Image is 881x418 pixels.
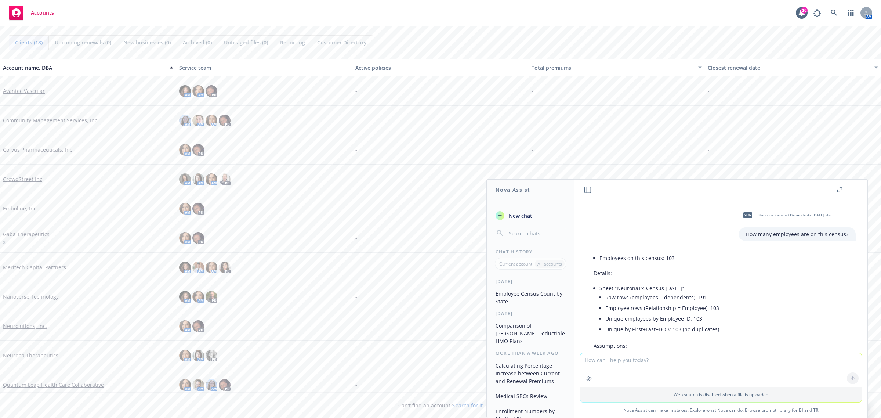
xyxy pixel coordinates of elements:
img: photo [192,232,204,244]
button: Total premiums [529,59,705,76]
img: photo [192,350,204,361]
button: Calculating Percentage Increase between Current and Renewal Premiums [493,360,569,387]
img: photo [192,203,204,215]
p: All accounts [537,261,562,267]
img: photo [179,232,191,244]
img: photo [192,144,204,156]
img: photo [206,291,217,303]
li: Employees on this census: 103 [599,253,761,263]
img: photo [219,115,231,126]
img: photo [179,291,191,303]
span: Accounts [31,10,54,16]
a: Community Management Services, Inc. [3,116,99,124]
span: - [355,234,357,242]
p: Details: [594,269,761,277]
div: Chat History [487,249,574,255]
a: Accounts [6,3,57,23]
button: Service team [176,59,352,76]
img: photo [206,262,217,273]
img: photo [206,85,217,97]
img: photo [192,291,204,303]
img: photo [206,115,217,126]
a: Neurona Therapeutics [3,352,58,359]
li: Employee rows (Relationship = Employee): 103 [605,303,761,313]
span: - [708,175,710,183]
span: Neurona_Census+Dependents_[DATE].xlsx [758,213,832,217]
div: [DATE] [487,278,574,285]
span: Upcoming renewals (0) [55,39,111,46]
p: Current account [499,261,532,267]
img: photo [192,85,204,97]
span: - [355,381,357,389]
span: - [708,146,710,154]
span: - [532,116,533,124]
a: Switch app [844,6,858,20]
span: - [532,87,533,95]
p: How many employees are on this census? [746,230,848,238]
span: Clients (18) [15,39,43,46]
img: photo [179,115,191,126]
span: - [355,87,357,95]
a: TR [813,407,819,413]
a: Search [827,6,841,20]
p: Web search is disabled when a file is uploaded [585,392,857,398]
img: photo [179,320,191,332]
img: photo [192,262,204,273]
span: Archived (0) [183,39,212,46]
div: Active policies [355,64,526,72]
a: Nanoverse Technology [3,293,59,300]
span: Reporting [280,39,305,46]
button: Employee Census Count by State [493,288,569,307]
img: photo [192,115,204,126]
li: Unique employees by Employee ID: 103 [605,313,761,324]
button: New chat [493,209,569,222]
h1: Nova Assist [496,186,530,194]
div: 10 [801,7,808,14]
span: Nova Assist can make mistakes. Explore what Nova can do: Browse prompt library for and [577,403,864,418]
img: photo [192,320,204,332]
img: photo [179,262,191,273]
a: BI [799,407,803,413]
a: Emboline, Inc [3,205,36,212]
img: photo [179,173,191,185]
li: Unique by First+Last+DOB: 103 (no duplicates) [605,324,761,335]
span: - [708,87,710,95]
img: photo [179,203,191,215]
span: - [355,116,357,124]
button: Medical SBCs Review [493,390,569,402]
span: - [355,175,357,183]
span: - [708,116,710,124]
span: xlsx [743,212,752,218]
span: - [355,263,357,271]
span: - [355,293,357,300]
a: Meritech Capital Partners [3,263,66,271]
button: Comparison of [PERSON_NAME] Deductible HMO Plans [493,320,569,347]
span: - [355,205,357,212]
div: Total premiums [532,64,694,72]
img: photo [206,173,217,185]
button: Closest renewal date [705,59,881,76]
span: - [532,146,533,154]
span: Untriaged files (0) [224,39,268,46]
span: - [355,322,357,330]
li: Raw rows (employees + dependents): 191 [605,292,761,303]
img: photo [219,173,231,185]
span: New businesses (0) [123,39,171,46]
img: photo [192,379,204,391]
div: Service team [179,64,349,72]
a: Avantec Vascular [3,87,45,95]
div: Account name, DBA [3,64,165,72]
a: Neurolutions, Inc. [3,322,47,330]
img: photo [206,379,217,391]
img: photo [219,379,231,391]
div: [DATE] [487,310,574,317]
a: Gaba Therapeutics [3,230,50,238]
img: photo [206,350,217,361]
span: - [355,352,357,359]
span: - [355,146,357,154]
img: photo [219,262,231,273]
a: Report a Bug [810,6,824,20]
img: photo [179,350,191,361]
span: - [532,175,533,183]
img: photo [179,144,191,156]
